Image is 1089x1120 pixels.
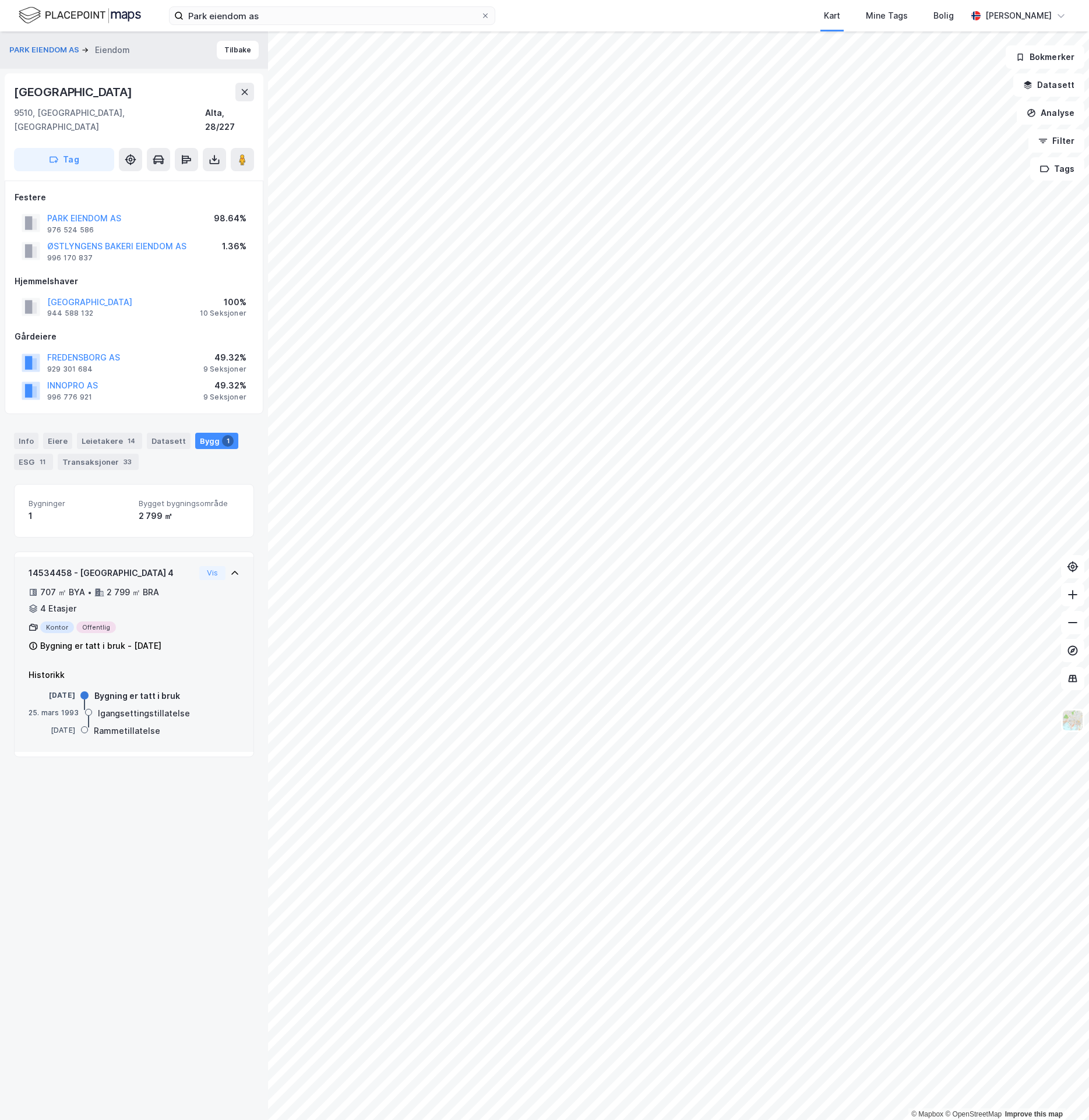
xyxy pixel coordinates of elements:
div: 4 Etasjer [40,602,76,616]
div: 14 [125,435,138,447]
div: 25. mars 1993 [29,708,79,718]
div: 944 588 132 [47,309,93,318]
div: Mine Tags [866,9,908,23]
div: 1.36% [222,239,246,253]
div: [DATE] [29,690,75,701]
div: Leietakere [77,433,142,449]
button: PARK EIENDOM AS [9,44,82,56]
div: 707 ㎡ BYA [40,585,85,599]
div: 10 Seksjoner [200,309,246,318]
div: Eiendom [95,43,130,57]
div: [DATE] [29,725,75,736]
div: 14534458 - [GEOGRAPHIC_DATA] 4 [29,566,195,580]
div: Transaksjoner [58,454,139,470]
a: Mapbox [911,1110,943,1118]
iframe: Chat Widget [1031,1064,1089,1120]
div: 9510, [GEOGRAPHIC_DATA], [GEOGRAPHIC_DATA] [14,106,205,134]
div: 1 [29,509,129,523]
div: Bygning er tatt i bruk [94,689,180,703]
div: 996 170 837 [47,253,93,263]
div: 49.32% [203,351,246,365]
button: Vis [199,566,225,580]
div: Igangsettingstillatelse [98,706,190,720]
div: 976 524 586 [47,225,94,235]
div: Eiere [43,433,72,449]
div: 98.64% [214,211,246,225]
div: Kontrollprogram for chat [1031,1064,1089,1120]
div: 33 [121,456,134,468]
div: Rammetillatelse [94,724,160,738]
a: OpenStreetMap [945,1110,1002,1118]
div: Bolig [933,9,954,23]
div: ESG [14,454,53,470]
span: Bygninger [29,499,129,508]
div: Datasett [147,433,191,449]
div: Historikk [29,668,239,682]
button: Tags [1030,157,1084,181]
div: 2 799 ㎡ [139,509,239,523]
div: Kart [824,9,840,23]
div: Info [14,433,38,449]
div: 996 776 921 [47,393,92,402]
div: 49.32% [203,379,246,393]
div: Alta, 28/227 [205,106,254,134]
img: Z [1062,709,1084,732]
img: logo.f888ab2527a4732fd821a326f86c7f29.svg [19,5,141,26]
div: Bygg [195,433,238,449]
a: Improve this map [1005,1110,1063,1118]
div: Bygning er tatt i bruk - [DATE] [40,639,161,653]
div: Gårdeiere [15,330,253,344]
button: Datasett [1013,73,1084,97]
div: [PERSON_NAME] [985,9,1052,23]
div: • [87,588,92,597]
div: 9 Seksjoner [203,365,246,374]
button: Bokmerker [1006,45,1084,69]
div: 929 301 684 [47,365,93,374]
div: Festere [15,190,253,204]
div: 2 799 ㎡ BRA [107,585,159,599]
button: Filter [1028,129,1084,153]
input: Søk på adresse, matrikkel, gårdeiere, leietakere eller personer [184,7,481,24]
button: Analyse [1017,101,1084,125]
div: 9 Seksjoner [203,393,246,402]
div: 11 [37,456,48,468]
div: 1 [222,435,234,447]
div: 100% [200,295,246,309]
button: Tilbake [217,41,259,59]
div: Hjemmelshaver [15,274,253,288]
div: [GEOGRAPHIC_DATA] [14,83,135,101]
button: Tag [14,148,114,171]
span: Bygget bygningsområde [139,499,239,508]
